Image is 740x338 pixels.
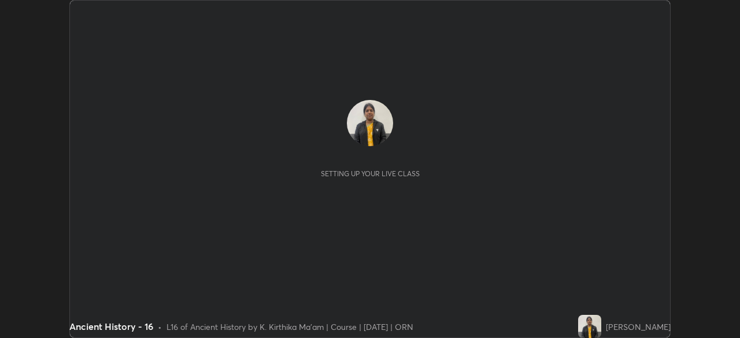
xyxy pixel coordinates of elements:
div: Ancient History - 16 [69,320,153,333]
img: 76cc180937454bb1ac8f6d5984beee25.jpg [347,100,393,146]
div: L16 of Ancient History by K. Kirthika Ma'am | Course | [DATE] | ORN [166,321,413,333]
div: Setting up your live class [321,169,420,178]
div: [PERSON_NAME] [606,321,671,333]
div: • [158,321,162,333]
img: 76cc180937454bb1ac8f6d5984beee25.jpg [578,315,601,338]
